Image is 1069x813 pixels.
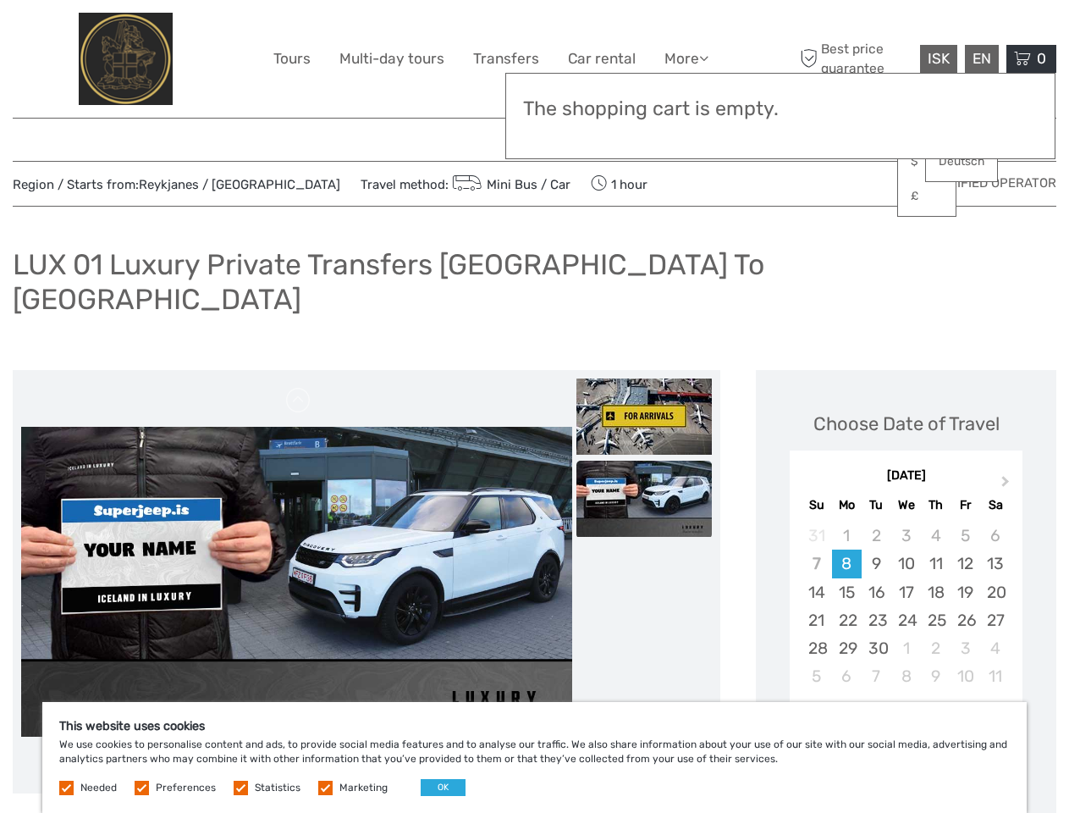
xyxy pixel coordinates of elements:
[421,779,466,796] button: OK
[862,578,891,606] div: Choose Tuesday, September 16th, 2025
[951,494,980,517] div: Fr
[980,606,1010,634] div: Choose Saturday, September 27th, 2025
[13,247,1056,316] h1: LUX 01 Luxury Private Transfers [GEOGRAPHIC_DATA] To [GEOGRAPHIC_DATA]
[24,30,191,43] p: We're away right now. Please check back later!
[449,177,570,192] a: Mini Bus / Car
[994,472,1021,499] button: Next Month
[891,634,921,662] div: Choose Wednesday, October 1st, 2025
[664,47,708,71] a: More
[255,781,300,795] label: Statistics
[1034,50,1049,67] span: 0
[576,379,712,455] img: d17cabca94be4cdf9a944f0c6cf5d444_slider_thumbnail.jpg
[951,634,980,662] div: Choose Friday, October 3rd, 2025
[921,606,951,634] div: Choose Thursday, September 25th, 2025
[832,494,862,517] div: Mo
[980,662,1010,690] div: Choose Saturday, October 11th, 2025
[832,578,862,606] div: Choose Monday, September 15th, 2025
[891,606,921,634] div: Choose Wednesday, September 24th, 2025
[891,494,921,517] div: We
[523,97,1038,121] h3: The shopping cart is empty.
[891,550,921,578] div: Choose Wednesday, September 10th, 2025
[473,47,539,71] a: Transfers
[980,634,1010,662] div: Choose Saturday, October 4th, 2025
[980,578,1010,606] div: Choose Saturday, September 20th, 2025
[965,45,999,73] div: EN
[832,634,862,662] div: Choose Monday, September 29th, 2025
[951,662,980,690] div: Choose Friday, October 10th, 2025
[339,47,444,71] a: Multi-day tours
[980,494,1010,517] div: Sa
[13,176,340,194] span: Region / Starts from:
[862,606,891,634] div: Choose Tuesday, September 23rd, 2025
[862,550,891,578] div: Choose Tuesday, September 9th, 2025
[813,411,1000,437] div: Choose Date of Travel
[862,634,891,662] div: Choose Tuesday, September 30th, 2025
[339,781,388,795] label: Marketing
[891,522,921,550] div: Not available Wednesday, September 3rd, 2025
[591,172,647,196] span: 1 hour
[921,578,951,606] div: Choose Thursday, September 18th, 2025
[79,13,173,105] img: City Center Hotel
[139,177,340,192] a: Reykjanes / [GEOGRAPHIC_DATA]
[951,522,980,550] div: Not available Friday, September 5th, 2025
[921,550,951,578] div: Choose Thursday, September 11th, 2025
[921,634,951,662] div: Choose Thursday, October 2nd, 2025
[832,550,862,578] div: Choose Monday, September 8th, 2025
[891,578,921,606] div: Choose Wednesday, September 17th, 2025
[921,494,951,517] div: Th
[832,606,862,634] div: Choose Monday, September 22nd, 2025
[273,47,311,71] a: Tours
[980,522,1010,550] div: Not available Saturday, September 6th, 2025
[862,522,891,550] div: Not available Tuesday, September 2nd, 2025
[796,40,916,77] span: Best price guarantee
[951,606,980,634] div: Choose Friday, September 26th, 2025
[802,662,831,690] div: Choose Sunday, October 5th, 2025
[933,174,1056,192] span: Verified Operator
[928,50,950,67] span: ISK
[951,578,980,606] div: Choose Friday, September 19th, 2025
[980,550,1010,578] div: Choose Saturday, September 13th, 2025
[898,147,956,177] a: $
[891,662,921,690] div: Choose Wednesday, October 8th, 2025
[156,781,216,795] label: Preferences
[832,662,862,690] div: Choose Monday, October 6th, 2025
[576,461,712,537] img: 16fb447c7d50440eaa484c9a0dbf045b_slider_thumbnail.jpeg
[802,606,831,634] div: Choose Sunday, September 21st, 2025
[832,522,862,550] div: Not available Monday, September 1st, 2025
[802,494,831,517] div: Su
[59,719,1010,733] h5: This website uses cookies
[802,522,831,550] div: Not available Sunday, August 31st, 2025
[80,781,117,795] label: Needed
[195,26,215,47] button: Open LiveChat chat widget
[862,662,891,690] div: Choose Tuesday, October 7th, 2025
[921,522,951,550] div: Not available Thursday, September 4th, 2025
[926,147,997,177] a: Deutsch
[802,578,831,606] div: Choose Sunday, September 14th, 2025
[802,634,831,662] div: Choose Sunday, September 28th, 2025
[21,427,572,737] img: 16fb447c7d50440eaa484c9a0dbf045b_main_slider.jpeg
[568,47,636,71] a: Car rental
[795,522,1017,690] div: month 2025-09
[898,181,956,212] a: £
[951,550,980,578] div: Choose Friday, September 12th, 2025
[921,662,951,690] div: Choose Thursday, October 9th, 2025
[802,550,831,578] div: Not available Sunday, September 7th, 2025
[790,467,1022,485] div: [DATE]
[361,172,570,196] span: Travel method:
[862,494,891,517] div: Tu
[42,702,1027,813] div: We use cookies to personalise content and ads, to provide social media features and to analyse ou...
